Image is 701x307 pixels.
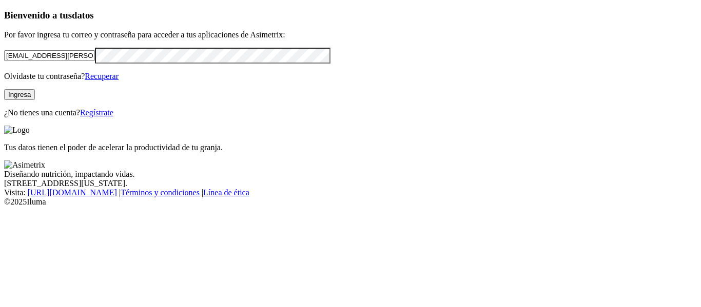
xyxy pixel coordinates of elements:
p: Olvidaste tu contraseña? [4,72,697,81]
a: Términos y condiciones [121,188,200,197]
a: Línea de ética [203,188,249,197]
button: Ingresa [4,89,35,100]
p: ¿No tienes una cuenta? [4,108,697,117]
span: datos [72,10,94,21]
h3: Bienvenido a tus [4,10,697,21]
a: Recuperar [85,72,119,80]
div: [STREET_ADDRESS][US_STATE]. [4,179,697,188]
p: Tus datos tienen el poder de acelerar la productividad de tu granja. [4,143,697,152]
div: Diseñando nutrición, impactando vidas. [4,170,697,179]
div: Visita : | | [4,188,697,197]
input: Tu correo [4,50,95,61]
div: © 2025 Iluma [4,197,697,207]
a: [URL][DOMAIN_NAME] [28,188,117,197]
img: Logo [4,126,30,135]
p: Por favor ingresa tu correo y contraseña para acceder a tus aplicaciones de Asimetrix: [4,30,697,39]
img: Asimetrix [4,160,45,170]
a: Regístrate [80,108,113,117]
